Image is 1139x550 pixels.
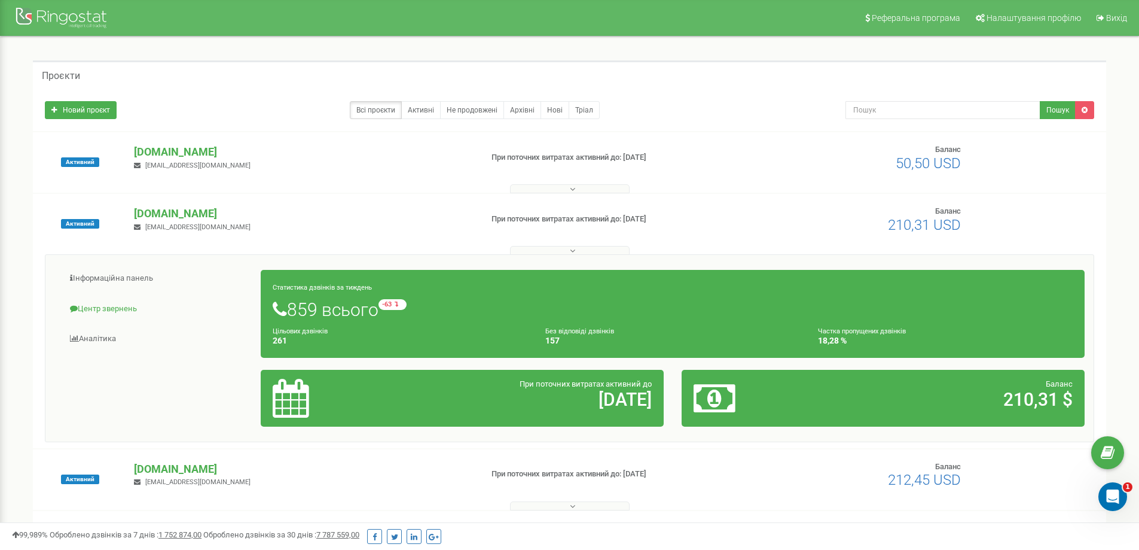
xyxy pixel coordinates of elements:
[818,336,1073,345] h4: 18,28 %
[545,327,614,335] small: Без відповіді дзвінків
[491,214,740,225] p: При поточних витратах активний до: [DATE]
[935,206,961,215] span: Баланс
[273,327,328,335] small: Цільових дзвінків
[203,530,359,539] span: Оброблено дзвінків за 30 днів :
[54,294,261,324] a: Центр звернень
[401,101,441,119] a: Активні
[1098,482,1127,511] iframe: Intercom live chat
[826,390,1073,409] h2: 210,31 $
[145,223,251,231] span: [EMAIL_ADDRESS][DOMAIN_NAME]
[12,530,48,539] span: 99,989%
[273,284,372,291] small: Статистика дзвінків за тиждень
[405,390,652,409] h2: [DATE]
[935,462,961,471] span: Баланс
[520,379,652,388] span: При поточних витратах активний до
[545,336,800,345] h4: 157
[145,478,251,486] span: [EMAIL_ADDRESS][DOMAIN_NAME]
[45,101,117,119] a: Новий проєкт
[1046,379,1073,388] span: Баланс
[134,461,472,477] p: [DOMAIN_NAME]
[1106,13,1127,23] span: Вихід
[158,530,201,539] u: 1 752 874,00
[987,13,1081,23] span: Налаштування профілю
[134,206,472,221] p: [DOMAIN_NAME]
[61,157,99,167] span: Активний
[845,101,1040,119] input: Пошук
[888,217,961,233] span: 210,31 USD
[569,101,600,119] a: Тріал
[61,219,99,229] span: Активний
[491,469,740,480] p: При поточних витратах активний до: [DATE]
[503,101,541,119] a: Архівні
[273,299,1073,320] h1: 859 всього
[896,155,961,172] span: 50,50 USD
[134,144,472,160] p: [DOMAIN_NAME]
[1040,101,1076,119] button: Пошук
[888,472,961,488] span: 212,45 USD
[818,327,906,335] small: Частка пропущених дзвінків
[50,530,201,539] span: Оброблено дзвінків за 7 днів :
[935,145,961,154] span: Баланс
[145,162,251,169] span: [EMAIL_ADDRESS][DOMAIN_NAME]
[378,299,407,310] small: -63
[61,475,99,484] span: Активний
[541,101,569,119] a: Нові
[440,101,504,119] a: Не продовжені
[273,336,527,345] h4: 261
[1123,482,1132,492] span: 1
[54,324,261,354] a: Аналiтика
[316,530,359,539] u: 7 787 559,00
[42,71,80,81] h5: Проєкти
[491,152,740,163] p: При поточних витратах активний до: [DATE]
[872,13,960,23] span: Реферальна програма
[54,264,261,293] a: Інформаційна панель
[350,101,402,119] a: Всі проєкти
